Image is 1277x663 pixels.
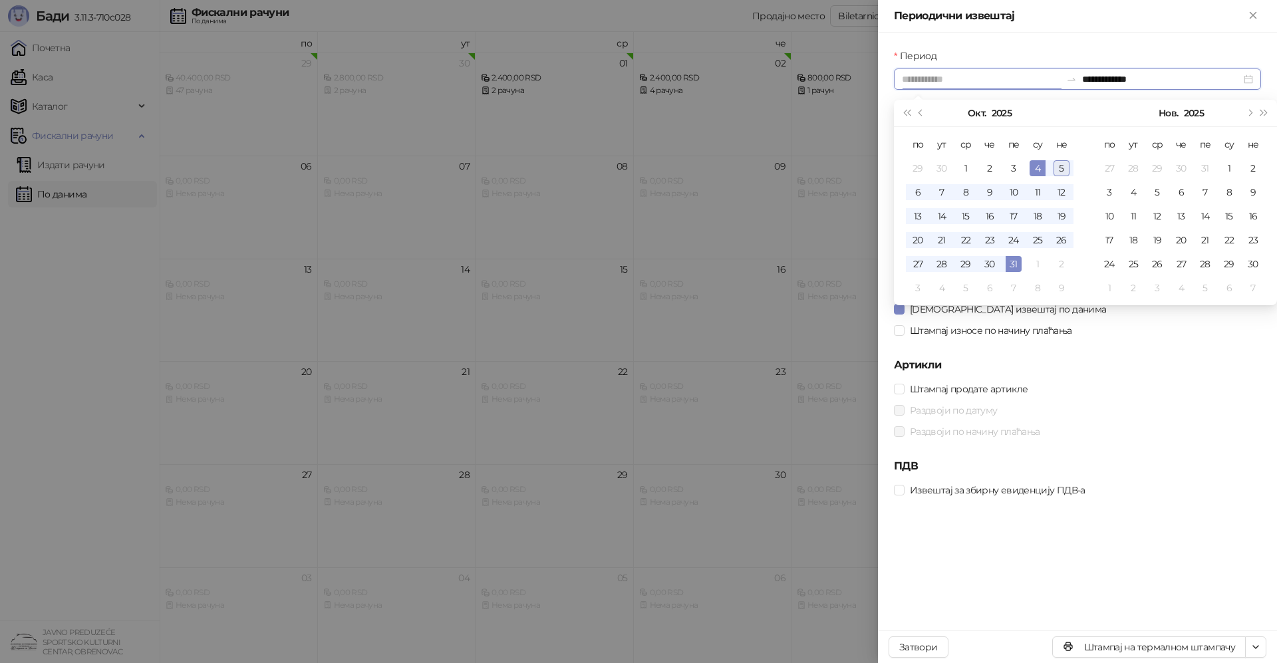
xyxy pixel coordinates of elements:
[1050,276,1073,300] td: 2025-11-09
[1006,280,1022,296] div: 7
[1193,252,1217,276] td: 2025-11-28
[905,302,1111,317] span: [DEMOGRAPHIC_DATA] извештај по данима
[1006,208,1022,224] div: 17
[1121,132,1145,156] th: ут
[910,184,926,200] div: 6
[1169,132,1193,156] th: че
[1050,204,1073,228] td: 2025-10-19
[1050,228,1073,252] td: 2025-10-26
[902,72,1061,86] input: Период
[1217,252,1241,276] td: 2025-11-29
[1245,184,1261,200] div: 9
[1050,180,1073,204] td: 2025-10-12
[910,256,926,272] div: 27
[1241,204,1265,228] td: 2025-11-16
[954,204,978,228] td: 2025-10-15
[894,49,944,63] label: Период
[905,382,1033,396] span: Штампај продате артикле
[1026,156,1050,180] td: 2025-10-04
[1245,160,1261,176] div: 2
[934,184,950,200] div: 7
[934,232,950,248] div: 21
[905,323,1077,338] span: Штампај износе по начину плаћања
[1241,180,1265,204] td: 2025-11-09
[954,276,978,300] td: 2025-11-05
[1050,252,1073,276] td: 2025-11-02
[1173,208,1189,224] div: 13
[1193,204,1217,228] td: 2025-11-14
[1101,232,1117,248] div: 17
[1002,156,1026,180] td: 2025-10-03
[1257,100,1272,126] button: Следећа година (Control + right)
[1169,180,1193,204] td: 2025-11-06
[978,156,1002,180] td: 2025-10-02
[1149,184,1165,200] div: 5
[1101,208,1117,224] div: 10
[934,256,950,272] div: 28
[1217,132,1241,156] th: су
[978,180,1002,204] td: 2025-10-09
[906,204,930,228] td: 2025-10-13
[1030,208,1046,224] div: 18
[894,458,1261,474] h5: ПДВ
[914,100,928,126] button: Претходни месец (PageUp)
[1101,280,1117,296] div: 1
[954,252,978,276] td: 2025-10-29
[982,184,998,200] div: 9
[978,228,1002,252] td: 2025-10-23
[1125,232,1141,248] div: 18
[1121,252,1145,276] td: 2025-11-25
[930,276,954,300] td: 2025-11-04
[1006,256,1022,272] div: 31
[894,8,1245,24] div: Периодични извештај
[934,208,950,224] div: 14
[1145,252,1169,276] td: 2025-11-26
[1221,208,1237,224] div: 15
[910,232,926,248] div: 20
[978,276,1002,300] td: 2025-11-06
[906,180,930,204] td: 2025-10-06
[1006,232,1022,248] div: 24
[930,204,954,228] td: 2025-10-14
[1054,256,1069,272] div: 2
[978,204,1002,228] td: 2025-10-16
[1050,156,1073,180] td: 2025-10-05
[1193,276,1217,300] td: 2025-12-05
[954,180,978,204] td: 2025-10-08
[1054,208,1069,224] div: 19
[905,403,1002,418] span: Раздвоји по датуму
[1006,160,1022,176] div: 3
[910,160,926,176] div: 29
[1159,100,1178,126] button: Изабери месец
[1245,208,1261,224] div: 16
[1125,256,1141,272] div: 25
[1050,132,1073,156] th: не
[1002,228,1026,252] td: 2025-10-24
[1002,180,1026,204] td: 2025-10-10
[1169,228,1193,252] td: 2025-11-20
[906,132,930,156] th: по
[954,228,978,252] td: 2025-10-22
[1145,132,1169,156] th: ср
[1097,180,1121,204] td: 2025-11-03
[1026,180,1050,204] td: 2025-10-11
[1125,184,1141,200] div: 4
[905,483,1091,497] span: Извештај за збирну евиденцију ПДВ-а
[1125,208,1141,224] div: 11
[1242,100,1256,126] button: Следећи месец (PageDown)
[1002,204,1026,228] td: 2025-10-17
[1169,204,1193,228] td: 2025-11-13
[982,232,998,248] div: 23
[1145,228,1169,252] td: 2025-11-19
[1121,180,1145,204] td: 2025-11-04
[968,100,986,126] button: Изабери месец
[1002,252,1026,276] td: 2025-10-31
[1002,276,1026,300] td: 2025-11-07
[934,280,950,296] div: 4
[1101,256,1117,272] div: 24
[1221,280,1237,296] div: 6
[982,256,998,272] div: 30
[1149,280,1165,296] div: 3
[1066,74,1077,84] span: to
[930,252,954,276] td: 2025-10-28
